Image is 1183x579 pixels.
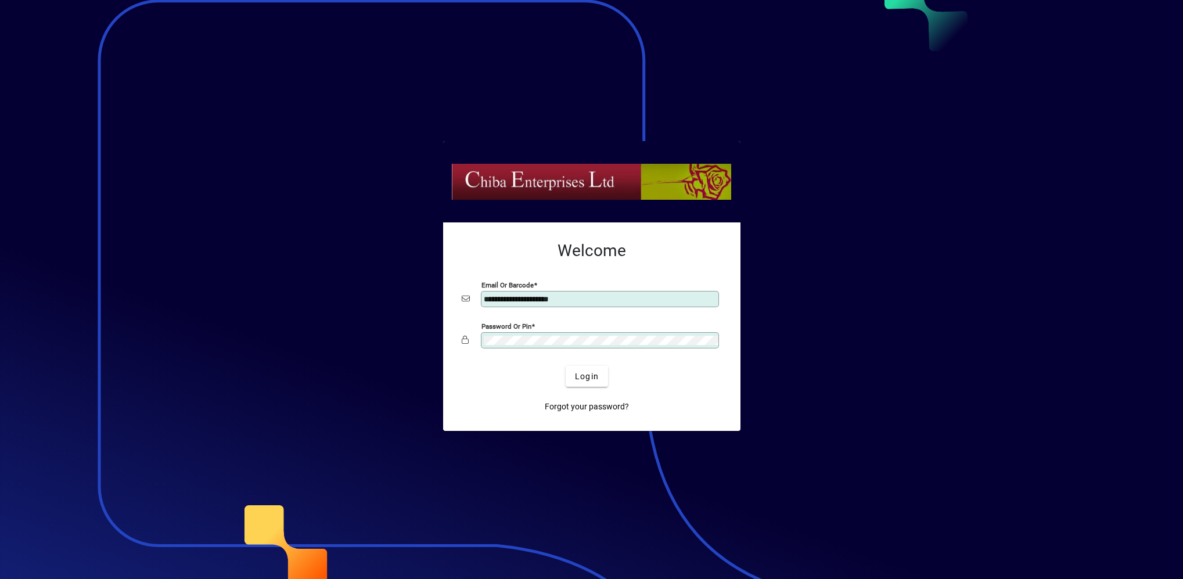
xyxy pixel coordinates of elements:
[462,241,722,261] h2: Welcome
[540,396,634,417] a: Forgot your password?
[545,401,629,413] span: Forgot your password?
[481,281,534,289] mat-label: Email or Barcode
[481,322,531,330] mat-label: Password or Pin
[575,371,599,383] span: Login
[566,366,608,387] button: Login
